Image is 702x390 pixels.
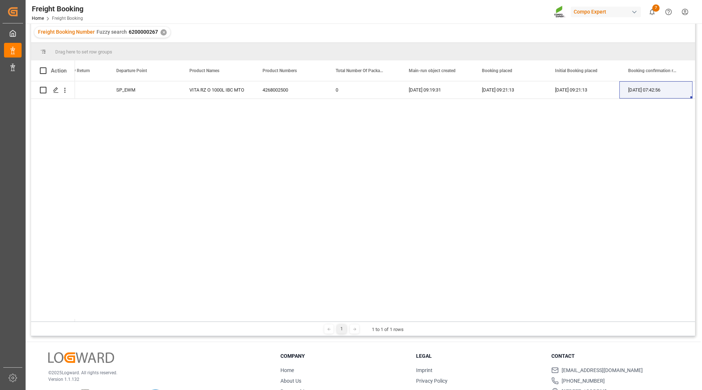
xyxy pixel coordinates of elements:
div: [DATE] 09:21:13 [473,81,546,99]
a: Imprint [416,367,433,373]
span: Product Names [189,68,219,73]
h3: Company [280,352,407,360]
button: Help Center [660,4,677,20]
h3: Legal [416,352,543,360]
button: Compo Expert [571,5,644,19]
div: 4268002500 [254,81,327,99]
div: Freight Booking [32,3,83,14]
a: Home [280,367,294,373]
div: 1 [337,324,346,334]
span: Fuzzy search [97,29,127,35]
a: Home [32,16,44,21]
a: About Us [280,378,301,384]
p: Version 1.1.132 [48,376,262,383]
span: 6200000267 [129,29,158,35]
span: Initial Booking placed [555,68,597,73]
div: 1 to 1 of 1 rows [372,326,404,333]
span: Main-run object created [409,68,456,73]
span: 7 [652,4,660,12]
span: Freight Booking Number [38,29,95,35]
div: [DATE] 09:19:31 [400,81,473,99]
div: 0 [327,81,400,99]
span: Drag here to set row groups [55,49,112,55]
button: show 7 new notifications [644,4,660,20]
div: Compo Expert [571,7,641,17]
h3: Contact [551,352,678,360]
div: Action [51,67,67,74]
span: Product Numbers [263,68,297,73]
img: Logward Logo [48,352,114,363]
div: Press SPACE to select this row. [31,81,75,99]
img: Screenshot%202023-09-29%20at%2010.02.21.png_1712312052.png [554,5,566,18]
div: [DATE] 09:21:13 [546,81,619,99]
div: SP_EWM [107,81,181,99]
span: Booking confirmation received [628,68,677,73]
div: VITA RZ O 1000L IBC MTO [181,81,254,99]
span: Booking placed [482,68,512,73]
a: Privacy Policy [416,378,448,384]
span: [PHONE_NUMBER] [562,377,605,385]
div: [DATE] 07:42:56 [619,81,692,99]
p: © 2025 Logward. All rights reserved. [48,369,262,376]
span: [EMAIL_ADDRESS][DOMAIN_NAME] [562,367,643,374]
span: Total Number Of Packages [336,68,385,73]
div: ✕ [161,29,167,36]
span: Departure Point [116,68,147,73]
